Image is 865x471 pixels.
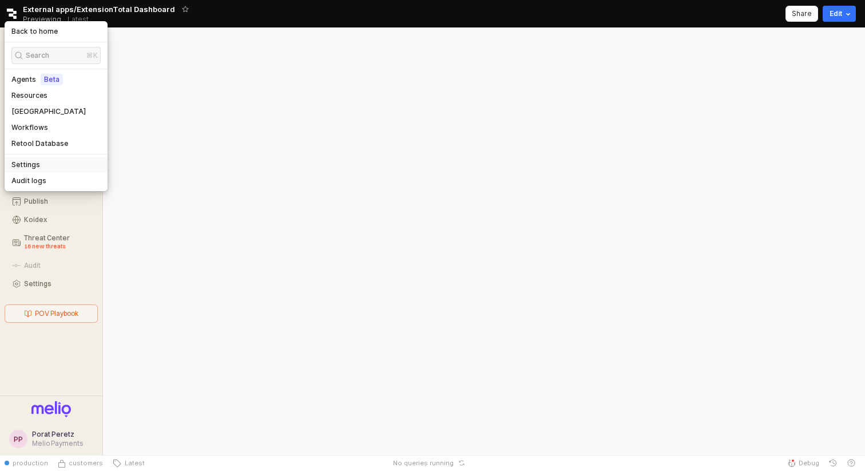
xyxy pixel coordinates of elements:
button: Audit [6,258,98,274]
a: Back to home [5,23,108,39]
div: Melio Payments [32,439,83,448]
div: Threat Center [24,234,91,251]
button: Debug [783,455,824,471]
span: No queries running [393,458,454,468]
h5: Resources [11,91,47,100]
span: customers [69,458,103,468]
div: PP [14,433,23,445]
button: Add app to favorites [180,3,191,15]
div: Audit [24,262,91,270]
p: POV Playbook [35,309,78,318]
a: Audit logs [5,173,108,189]
span: Search [26,50,49,61]
div: Settings [24,280,91,288]
button: Share app [785,6,818,22]
h5: Settings [11,160,40,169]
button: Threat Center [6,230,98,255]
button: POV Playbook [5,304,98,323]
h5: [GEOGRAPHIC_DATA] [11,107,86,116]
button: Latest [108,455,149,471]
button: Releases and History [61,11,95,27]
div: Agents [11,74,63,85]
label: Beta [44,75,59,84]
main: App Body [103,27,865,455]
span: Porat Peretz [32,430,74,438]
a: Settings [5,157,108,173]
h5: Back to home [11,27,58,36]
button: Help [842,455,860,471]
button: Publish [6,193,98,209]
div: Search within Retool. Click to open the command palette, or press Command plus K [5,45,108,66]
div: Previewing Latest [23,11,95,27]
div: Publish [24,197,91,205]
a: [GEOGRAPHIC_DATA] [5,104,108,120]
p: Share [792,9,812,18]
h5: Retool Database [11,139,68,148]
span: Latest [121,458,145,468]
button: PP [9,430,27,448]
button: Koidex [6,212,98,228]
button: Edit [823,6,856,22]
div: Koidex [24,216,91,224]
span: Previewing [23,14,61,25]
span: Debug [799,458,819,468]
span: production [13,458,48,468]
a: Retool Database [5,136,108,152]
h5: Audit logs [11,176,46,185]
button: Settings [6,276,98,292]
span: External apps/ExtensionTotal Dashboard [23,3,175,15]
a: Workflows [5,120,108,136]
a: Resources [5,88,108,104]
div: 16 new threats [24,242,91,251]
div: ⌘K [86,50,98,61]
h5: Workflows [11,123,48,132]
button: Source Control [53,455,108,471]
p: Latest [68,15,89,24]
a: AgentsBeta [5,72,108,88]
button: History [824,455,842,471]
iframe: DashboardPage [103,27,865,455]
button: Reset app state [456,460,467,466]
